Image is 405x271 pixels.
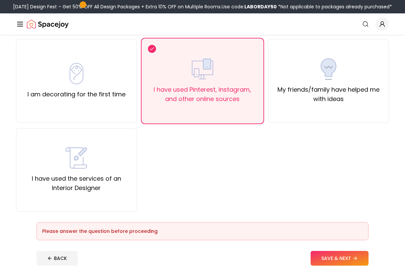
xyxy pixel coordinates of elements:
label: I have used Pinterest, Instagram, and other online sources [148,85,257,104]
div: Please answer the question before proceeding [42,228,363,235]
b: LABORDAY50 [244,3,277,10]
a: Spacejoy [27,17,69,31]
img: Spacejoy Logo [27,17,69,31]
label: I have used the services of an Interior Designer [22,174,131,193]
img: I have used the services of an Interior Designer [66,147,87,169]
label: My friends/family have helped me with ideas [274,85,383,104]
div: [DATE] Design Fest – Get 50% OFF All Design Packages + Extra 10% OFF on Multiple Rooms. [13,3,392,10]
label: I am decorating for the first time [27,90,126,99]
button: SAVE & NEXT [311,251,369,266]
span: Use code: [222,3,277,10]
span: *Not applicable to packages already purchased* [277,3,392,10]
nav: Global [16,13,389,35]
img: I am decorating for the first time [66,63,87,84]
img: My friends/family have helped me with ideas [318,58,339,80]
img: I have used Pinterest, Instagram, and other online sources [192,58,213,80]
button: BACK [36,251,78,266]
